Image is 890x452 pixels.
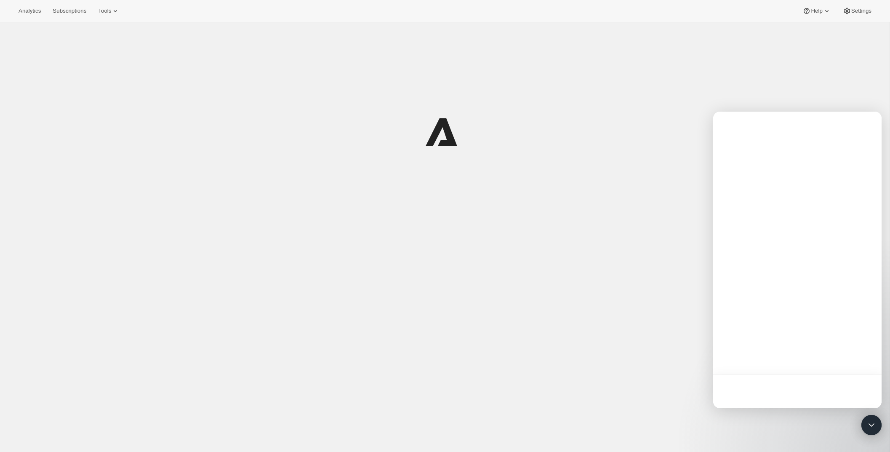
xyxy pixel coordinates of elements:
[19,8,41,14] span: Analytics
[48,5,91,17] button: Subscriptions
[851,8,871,14] span: Settings
[13,5,46,17] button: Analytics
[811,8,822,14] span: Help
[93,5,125,17] button: Tools
[838,5,877,17] button: Settings
[861,415,882,435] div: Open Intercom Messenger
[797,5,836,17] button: Help
[98,8,111,14] span: Tools
[53,8,86,14] span: Subscriptions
